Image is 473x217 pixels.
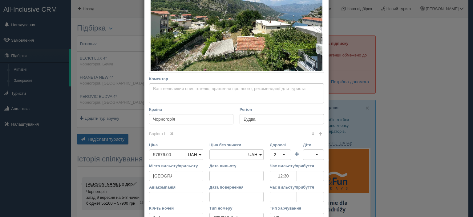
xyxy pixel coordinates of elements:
label: Тип харчування [270,205,324,211]
label: Країна [149,106,233,112]
label: Коментар [149,76,324,82]
label: Місто вильоту/прильоту [149,163,203,169]
span: 1 [163,131,165,136]
label: Авіакомпанія [149,184,203,190]
a: UAH [246,149,264,160]
span: Варіант [149,131,180,136]
label: Час вильоту/прибуття [270,184,324,190]
span: UAH [188,152,197,157]
a: UAH [186,149,203,160]
label: Діти [303,142,324,148]
div: 2 [274,152,276,158]
label: Регіон [240,106,324,112]
label: Дата повернення [209,184,264,190]
label: Ціна без знижки [209,142,264,148]
label: Ціна [149,142,203,148]
label: Кіл-ть ночей [149,205,203,211]
label: Дорослі [270,142,291,148]
label: Тип номеру [209,205,264,211]
label: Дата вильоту [209,163,264,169]
span: UAH [248,152,257,157]
label: Час вильоту/прибуття [270,163,324,169]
